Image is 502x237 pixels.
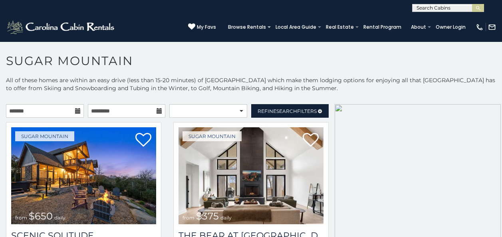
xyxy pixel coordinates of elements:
[488,23,496,31] img: mail-regular-white.png
[224,22,270,33] a: Browse Rentals
[197,24,216,31] span: My Favs
[135,132,151,149] a: Add to favorites
[11,127,156,224] img: Scenic Solitude
[432,22,470,33] a: Owner Login
[6,19,117,35] img: White-1-2.png
[407,22,430,33] a: About
[183,131,242,141] a: Sugar Mountain
[476,23,484,31] img: phone-regular-white.png
[251,104,329,118] a: RefineSearchFilters
[15,131,74,141] a: Sugar Mountain
[322,22,358,33] a: Real Estate
[276,108,297,114] span: Search
[258,108,317,114] span: Refine Filters
[272,22,320,33] a: Local Area Guide
[179,127,323,224] a: The Bear At Sugar Mountain from $375 daily
[220,215,232,221] span: daily
[303,132,319,149] a: Add to favorites
[179,127,323,224] img: The Bear At Sugar Mountain
[11,127,156,224] a: Scenic Solitude from $650 daily
[183,215,194,221] span: from
[359,22,405,33] a: Rental Program
[15,215,27,221] span: from
[196,210,219,222] span: $375
[29,210,53,222] span: $650
[54,215,65,221] span: daily
[188,23,216,31] a: My Favs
